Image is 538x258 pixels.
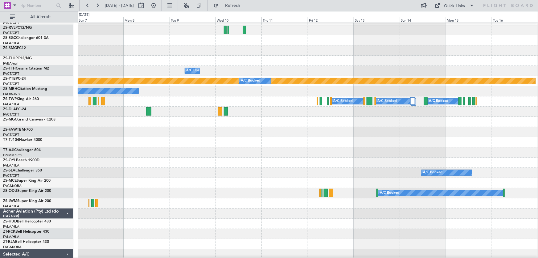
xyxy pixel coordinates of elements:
a: FACT/CPT [3,112,19,117]
a: FALA/HLA [3,163,19,168]
a: FAGM/QRA [3,184,22,188]
a: FAGM/QRA [3,245,22,249]
a: T7-AJIChallenger 604 [3,148,41,152]
span: ZS-SGC [3,36,16,40]
span: ZS-DLA [3,108,16,111]
a: ZS-MRHCitation Mustang [3,87,47,91]
span: All Aircraft [16,15,65,19]
a: FAOR/JNB [3,92,20,96]
div: Mon 15 [446,17,492,23]
a: ZS-SLAChallenger 350 [3,169,42,172]
div: Tue 16 [492,17,538,23]
a: ZS-TLHPC12/NG [3,57,32,60]
div: Mon 8 [123,17,169,23]
div: Thu 11 [261,17,307,23]
a: ZS-OYLBeech 1900D [3,159,39,162]
a: ZS-ODUSuper King Air 200 [3,189,51,193]
a: ZS-TTHCessna Citation M2 [3,67,49,70]
span: ZS-ODU [3,189,17,193]
div: Wed 10 [216,17,261,23]
a: ZS-FAWTBM-700 [3,128,33,132]
div: A/C Booked [333,97,353,106]
a: ZT-RJABell Helicopter 430 [3,240,49,244]
span: Refresh [220,3,246,8]
div: Sun 14 [400,17,446,23]
a: FACT/CPT [3,31,19,35]
span: ZS-SMG [3,46,17,50]
span: ZS-LWM [3,199,17,203]
a: DNMM/LOS [3,153,22,158]
span: ZS-SLA [3,169,15,172]
span: ZS-FAW [3,128,17,132]
span: ZS-HUD [3,220,17,223]
div: Tue 9 [170,17,216,23]
a: ZS-LWMSuper King Air 200 [3,199,51,203]
div: [DATE] [79,12,89,18]
span: ZS-MCE [3,179,17,183]
a: ZS-MCESuper King Air 200 [3,179,51,183]
div: A/C Booked [423,168,442,177]
a: FABA/null [3,61,18,66]
div: Quick Links [444,3,465,9]
div: Sat 13 [354,17,400,23]
div: A/C Unavailable [187,66,212,75]
a: ZS-TWPKing Air 260 [3,97,39,101]
span: ZS-OYL [3,159,16,162]
div: A/C Booked [429,97,449,106]
a: FALA/HLA [3,224,19,229]
a: ZS-RVLPC12/NG [3,26,32,30]
a: ZS-SGCChallenger 601-3A [3,36,49,40]
a: FALA/HLA [3,204,19,209]
button: Refresh [211,1,248,11]
a: FACT/CPT [3,71,19,76]
span: ZS-TTH [3,67,16,70]
a: FACT/CPT [3,133,19,137]
span: T7-TJ104 [3,138,19,142]
div: Sun 7 [77,17,123,23]
a: FACT/CPT [3,20,19,25]
span: ZS-RVL [3,26,15,30]
a: ZS-YTBPC-24 [3,77,26,81]
div: A/C Booked [378,97,397,106]
a: FACT/CPT [3,82,19,86]
a: T7-TJ104Hawker 4000 [3,138,42,142]
span: ZS-MGC [3,118,17,121]
a: ZS-DLAPC-24 [3,108,26,111]
span: [DATE] - [DATE] [105,3,134,8]
a: FACT/CPT [3,173,19,178]
a: ZT-RCKBell Helicopter 430 [3,230,49,234]
span: ZS-TWP [3,97,17,101]
span: ZS-YTB [3,77,16,81]
a: FALA/HLA [3,41,19,45]
div: A/C Booked [241,76,260,86]
span: ZT-RCK [3,230,15,234]
span: T7-AJI [3,148,14,152]
span: ZS-MRH [3,87,17,91]
span: ZT-RJA [3,240,15,244]
button: All Aircraft [7,12,67,22]
div: A/C Booked [380,188,399,198]
a: ZS-SMGPC12 [3,46,26,50]
span: ZS-TLH [3,57,15,60]
a: ZS-HUDBell Helicopter 430 [3,220,51,223]
input: Trip Number [19,1,54,10]
a: FALA/HLA [3,102,19,107]
a: FALA/HLA [3,235,19,239]
div: Fri 12 [308,17,354,23]
button: Quick Links [432,1,478,11]
a: ZS-MGCGrand Caravan - C208 [3,118,55,121]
